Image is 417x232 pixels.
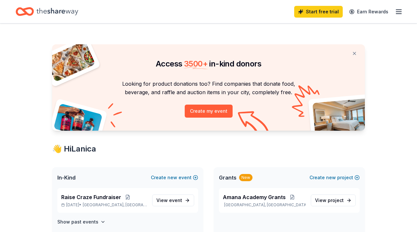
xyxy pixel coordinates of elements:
[328,197,344,203] span: project
[294,6,343,18] a: Start free trial
[151,174,198,181] button: Createnewevent
[223,193,286,201] span: Amana Academy Grants
[311,195,356,206] a: View project
[315,196,344,204] span: View
[239,174,252,181] div: New
[52,144,365,154] div: 👋 Hi Lanica
[61,193,121,201] span: Raise Craze Fundraiser
[60,80,357,97] p: Looking for product donations too? Find companies that donate food, beverage, and raffle and auct...
[184,59,208,68] span: 3500 +
[345,6,392,18] a: Earn Rewards
[238,111,270,136] img: Curvy arrow
[61,202,147,208] p: [DATE] •
[185,105,233,118] button: Create my event
[223,202,306,208] p: [GEOGRAPHIC_DATA], [GEOGRAPHIC_DATA]
[156,196,182,204] span: View
[57,218,106,226] button: Show past events
[45,40,96,82] img: Pizza
[57,218,98,226] h4: Show past events
[326,174,336,181] span: new
[156,59,261,68] span: Access in-kind donors
[16,4,78,19] a: Home
[167,174,177,181] span: new
[309,174,360,181] button: Createnewproject
[152,195,194,206] a: View event
[219,174,237,181] span: Grants
[57,174,76,181] span: In-Kind
[83,202,147,208] span: [GEOGRAPHIC_DATA], [GEOGRAPHIC_DATA]
[169,197,182,203] span: event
